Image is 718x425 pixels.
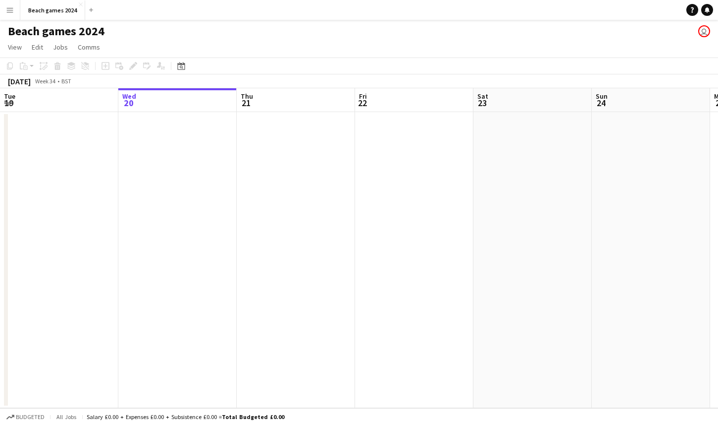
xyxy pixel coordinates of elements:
[78,43,100,52] span: Comms
[698,25,710,37] app-user-avatar: Maaly Bukhari
[358,97,367,109] span: 22
[596,92,608,101] span: Sun
[222,413,284,421] span: Total Budgeted £0.00
[54,413,78,421] span: All jobs
[8,43,22,52] span: View
[122,92,136,101] span: Wed
[359,92,367,101] span: Fri
[61,77,71,85] div: BST
[241,92,253,101] span: Thu
[74,41,104,54] a: Comms
[476,97,488,109] span: 23
[4,92,15,101] span: Tue
[594,97,608,109] span: 24
[53,43,68,52] span: Jobs
[8,76,31,86] div: [DATE]
[32,43,43,52] span: Edit
[20,0,85,20] button: Beach games 2024
[121,97,136,109] span: 20
[239,97,253,109] span: 21
[5,412,46,423] button: Budgeted
[87,413,284,421] div: Salary £0.00 + Expenses £0.00 + Subsistence £0.00 =
[477,92,488,101] span: Sat
[33,77,57,85] span: Week 34
[49,41,72,54] a: Jobs
[2,97,15,109] span: 19
[8,24,104,39] h1: Beach games 2024
[16,414,45,421] span: Budgeted
[4,41,26,54] a: View
[28,41,47,54] a: Edit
